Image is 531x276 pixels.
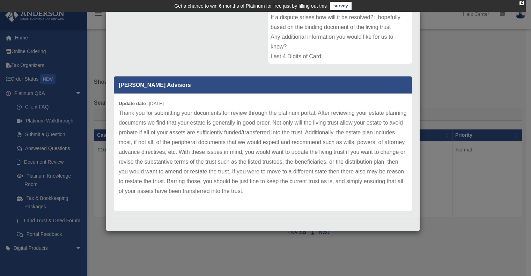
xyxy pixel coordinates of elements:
div: close [519,1,524,5]
p: Thank you for submitting your documents for review through the platinum portal. After reviewing y... [119,108,407,196]
div: Get a chance to win 6 months of Platinum for free just by filling out this [174,2,327,10]
p: [PERSON_NAME] Advisors [114,76,412,94]
b: Update date : [119,101,149,106]
a: survey [330,2,352,10]
small: [DATE] [119,101,164,106]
